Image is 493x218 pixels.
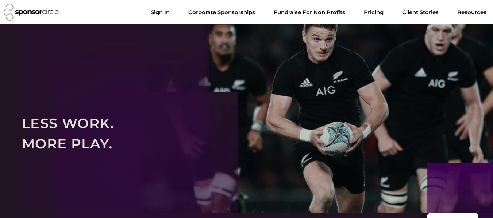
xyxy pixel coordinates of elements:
[451,5,492,20] a: Resources
[358,5,389,20] a: Pricing
[182,5,261,20] a: Corporate SponsorshipsMenu Toggle
[145,5,176,20] a: Sign In
[22,113,471,154] h2: LESS WORK. MORE PLAY.
[396,5,444,20] a: Client Stories
[145,5,492,20] nav: Menu
[268,5,351,20] a: Fundraise For Non ProfitsMenu Toggle
[4,4,59,21] img: Sponsor Circle logo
